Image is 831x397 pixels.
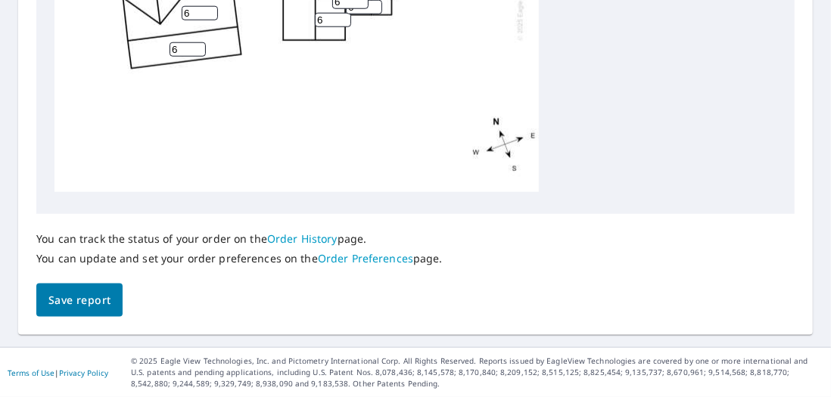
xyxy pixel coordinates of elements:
[131,355,823,389] p: © 2025 Eagle View Technologies, Inc. and Pictometry International Corp. All Rights Reserved. Repo...
[8,368,54,378] a: Terms of Use
[8,368,108,377] p: |
[59,368,108,378] a: Privacy Policy
[36,232,443,246] p: You can track the status of your order on the page.
[36,252,443,265] p: You can update and set your order preferences on the page.
[36,284,123,318] button: Save report
[318,251,413,265] a: Order Preferences
[48,291,110,310] span: Save report
[267,231,338,246] a: Order History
